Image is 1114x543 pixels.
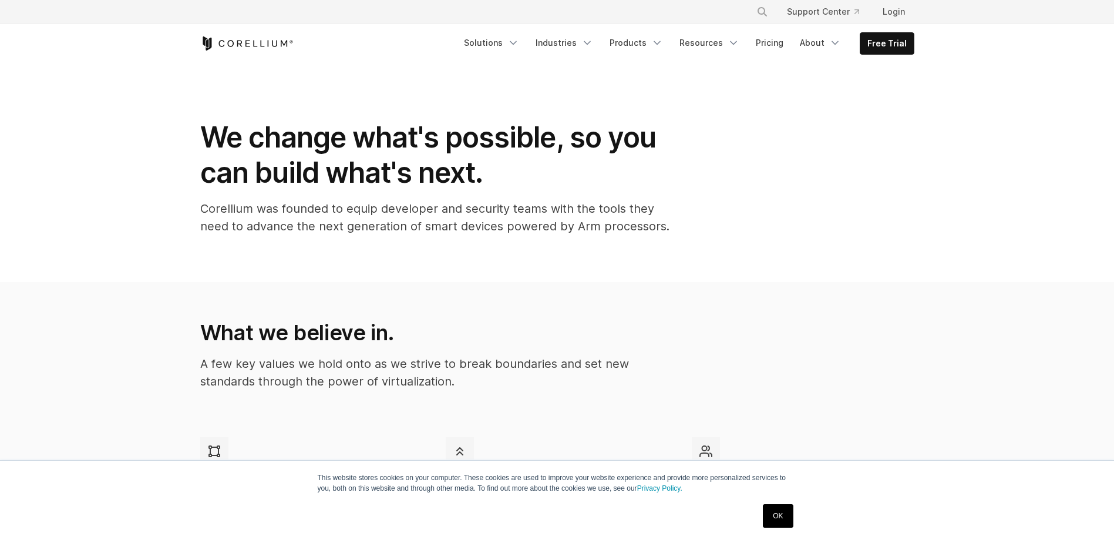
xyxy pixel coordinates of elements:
div: Navigation Menu [742,1,914,22]
a: Corellium Home [200,36,294,51]
a: OK [763,504,793,528]
h2: What we believe in. [200,320,668,346]
a: Login [873,1,914,22]
h1: We change what's possible, so you can build what's next. [200,120,670,190]
button: Search [752,1,773,22]
a: Resources [672,32,746,53]
a: Pricing [749,32,790,53]
p: This website stores cookies on your computer. These cookies are used to improve your website expe... [318,472,797,494]
a: About [793,32,848,53]
a: Support Center [778,1,869,22]
a: Privacy Policy. [637,484,682,492]
a: Industries [529,32,600,53]
div: Navigation Menu [457,32,914,55]
a: Solutions [457,32,526,53]
p: Corellium was founded to equip developer and security teams with the tools they need to advance t... [200,200,670,235]
p: A few key values we hold onto as we strive to break boundaries and set new standards through the ... [200,355,668,390]
a: Products [603,32,670,53]
a: Free Trial [860,33,914,54]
